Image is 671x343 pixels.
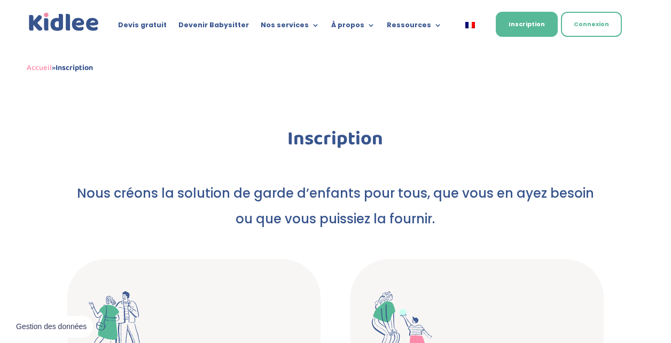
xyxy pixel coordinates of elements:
[67,129,604,154] h1: Inscription
[67,181,604,232] p: Nous créons la solution de garde d’enfants pour tous, que vous en ayez besoin ou que vous puissie...
[10,316,93,338] button: Gestion des données
[16,322,87,332] span: Gestion des données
